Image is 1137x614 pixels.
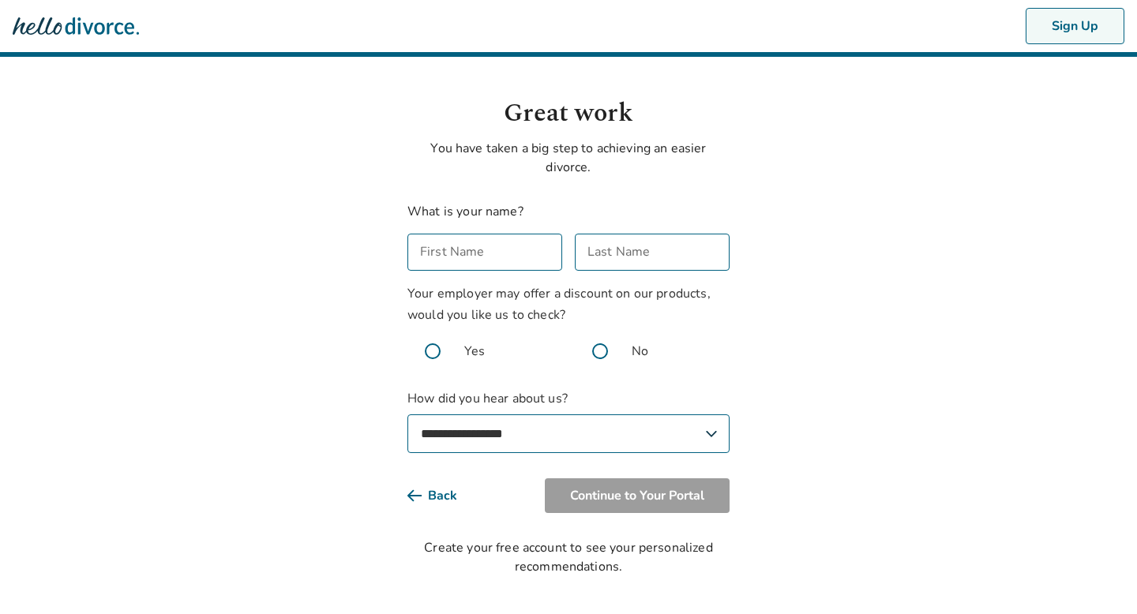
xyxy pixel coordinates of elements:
[545,478,730,513] button: Continue to Your Portal
[1026,8,1124,44] button: Sign Up
[1058,538,1137,614] iframe: To enrich screen reader interactions, please activate Accessibility in Grammarly extension settings
[407,478,482,513] button: Back
[407,139,730,177] p: You have taken a big step to achieving an easier divorce.
[407,285,711,324] span: Your employer may offer a discount on our products, would you like us to check?
[407,203,523,220] label: What is your name?
[407,389,730,453] label: How did you hear about us?
[407,538,730,576] div: Create your free account to see your personalized recommendations.
[13,10,139,42] img: Hello Divorce Logo
[407,414,730,453] select: How did you hear about us?
[407,95,730,133] h1: Great work
[632,342,648,361] span: No
[1058,538,1137,614] div: Chat Widget
[464,342,485,361] span: Yes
